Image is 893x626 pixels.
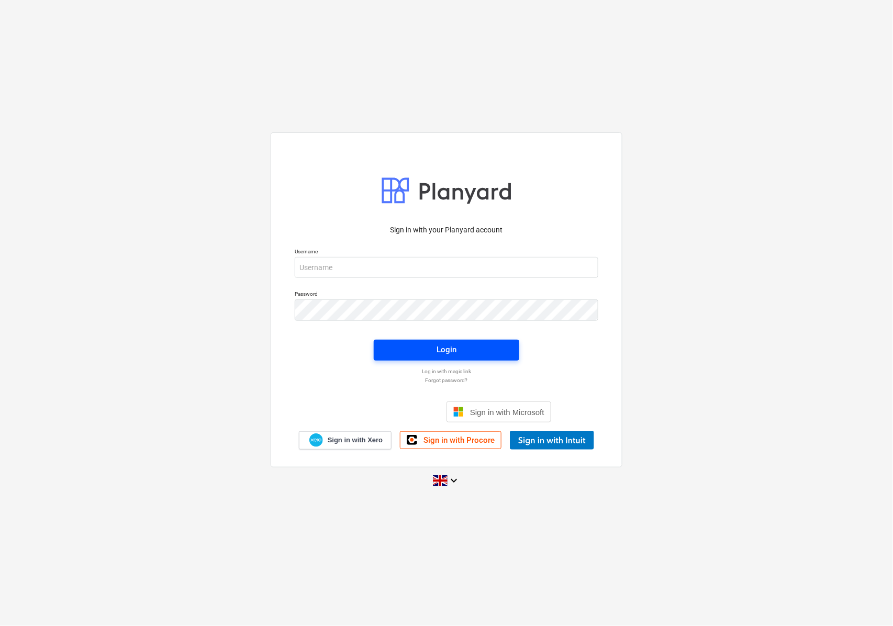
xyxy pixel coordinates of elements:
span: Sign in with Procore [423,435,495,445]
img: Xero logo [309,433,323,448]
button: Login [374,340,519,361]
a: Sign in with Procore [400,431,501,449]
input: Username [295,257,598,278]
img: Microsoft logo [453,407,464,417]
div: Login [437,343,456,356]
p: Sign in with your Planyard account [295,225,598,236]
i: keyboard_arrow_down [448,474,460,487]
a: Forgot password? [289,377,604,384]
p: Password [295,290,598,299]
p: Username [295,248,598,257]
span: Sign in with Xero [328,435,383,445]
a: Log in with magic link [289,368,604,375]
span: Sign in with Microsoft [470,408,544,417]
iframe: Chat Widget [841,576,893,626]
iframe: Sign in with Google Button [337,400,443,423]
a: Sign in with Xero [299,431,392,450]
